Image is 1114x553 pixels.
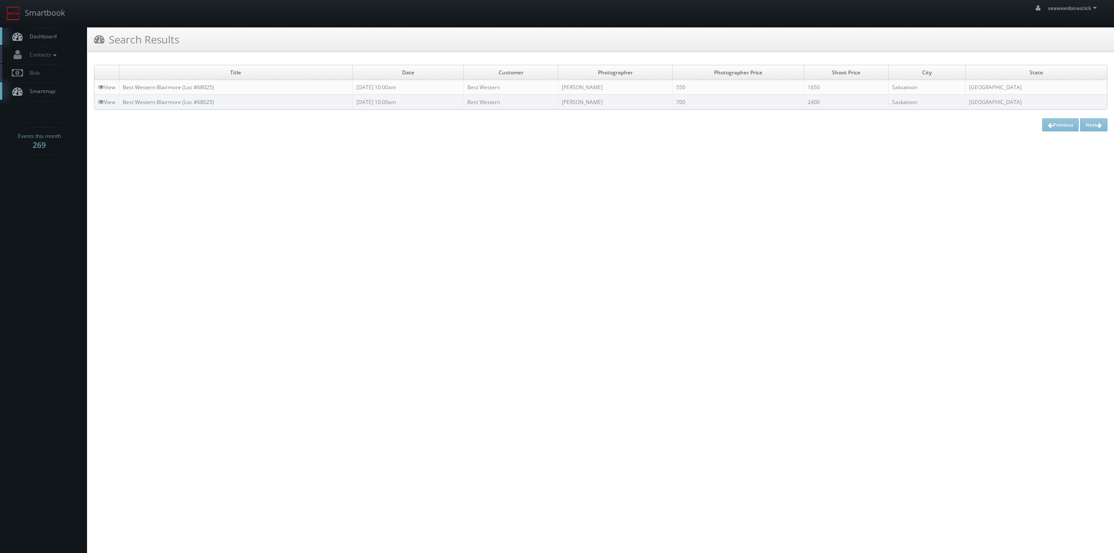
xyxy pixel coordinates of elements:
[119,65,353,80] td: Title
[1048,4,1099,12] span: seaweedonastick
[558,80,672,95] td: [PERSON_NAME]
[889,95,966,110] td: Saskatoon
[966,80,1107,95] td: [GEOGRAPHIC_DATA]
[966,95,1107,110] td: [GEOGRAPHIC_DATA]
[672,65,804,80] td: Photographer Price
[672,95,804,110] td: 700
[352,65,463,80] td: Date
[463,80,558,95] td: Best Western
[98,84,115,91] a: View
[463,65,558,80] td: Customer
[966,65,1107,80] td: State
[352,95,463,110] td: [DATE] 10:00am
[352,80,463,95] td: [DATE] 10:00am
[18,132,61,141] span: Events this month
[123,98,214,106] a: Best Western Blairmore (Loc #68025)
[889,80,966,95] td: Saksatoon
[804,65,889,80] td: Shoot Price
[804,80,889,95] td: 1650
[25,69,40,77] span: Bids
[558,65,672,80] td: Photographer
[123,84,214,91] a: Best Western Blairmore (Loc #68025)
[558,95,672,110] td: [PERSON_NAME]
[33,140,46,150] strong: 269
[463,95,558,110] td: Best Western
[889,65,966,80] td: City
[25,33,57,40] span: Dashboard
[672,80,804,95] td: 550
[7,7,20,20] img: smartbook-logo.png
[98,98,115,106] a: View
[804,95,889,110] td: 2400
[94,32,179,47] h3: Search Results
[25,51,59,58] span: Contacts
[25,87,55,95] span: Smartmap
